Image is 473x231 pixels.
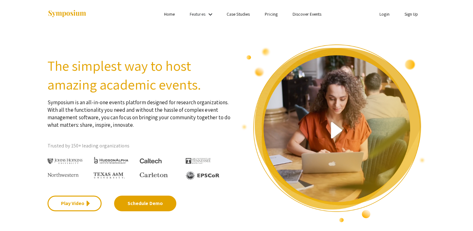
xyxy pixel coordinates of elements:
[140,172,168,177] img: Carleton
[190,11,205,17] a: Features
[48,94,232,129] p: Symposium is an all-in-one events platform designed for research organizations. With all the func...
[114,196,176,211] a: Schedule Demo
[265,11,278,17] a: Pricing
[405,11,418,17] a: Sign Up
[48,173,79,177] img: Northwestern
[48,141,232,151] p: Trusted by 150+ leading organizations
[207,11,214,18] mat-icon: Expand Features list
[48,158,83,164] img: Johns Hopkins University
[227,11,250,17] a: Case Studies
[140,158,162,164] img: Caltech
[48,10,87,18] img: Symposium by ForagerOne
[293,11,322,17] a: Discover Events
[48,56,232,94] h2: The simplest way to host amazing academic events.
[186,171,220,180] img: EPSCOR
[241,44,426,223] img: video overview of Symposium
[48,196,102,211] a: Play Video
[186,158,211,164] img: The University of Tennessee
[164,11,175,17] a: Home
[93,172,125,179] img: Texas A&M University
[380,11,390,17] a: Login
[93,157,129,164] img: HudsonAlpha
